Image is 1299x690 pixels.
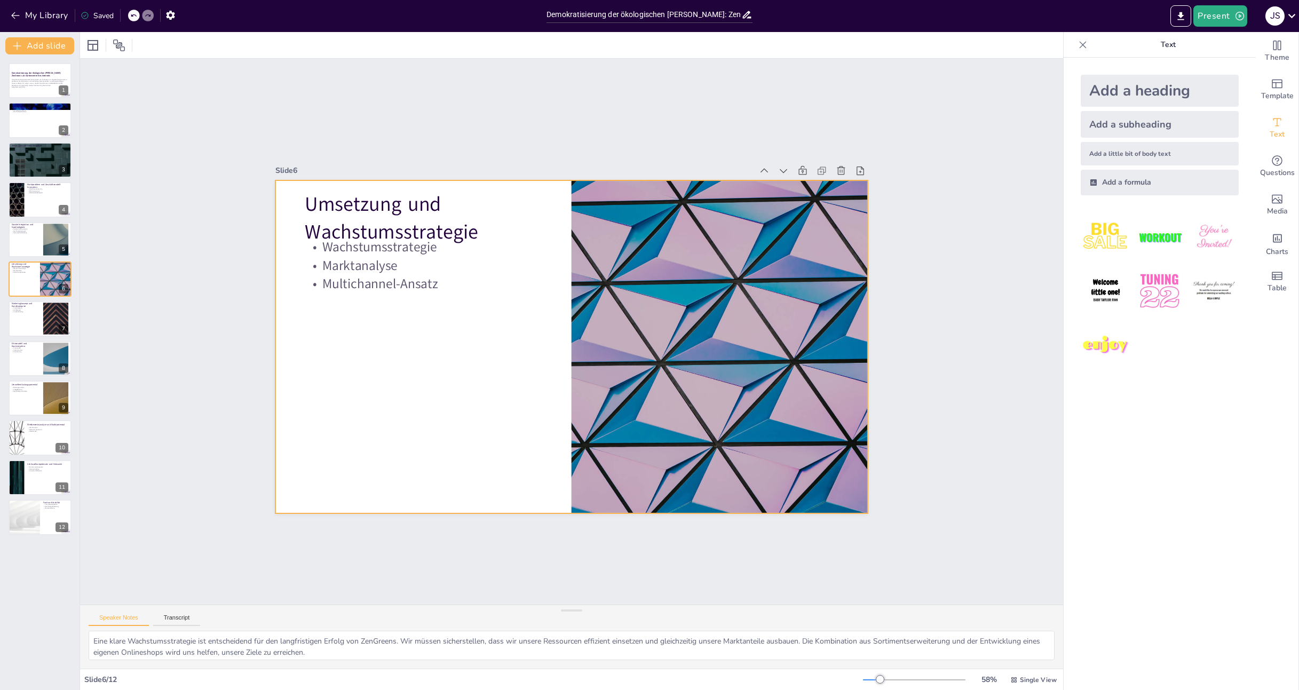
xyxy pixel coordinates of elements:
[59,403,68,413] div: 9
[1256,186,1298,224] div: Add images, graphics, shapes or video
[1135,212,1184,262] img: 2.jpeg
[12,388,40,391] p: CO₂-Reduktion
[9,182,72,217] div: 4
[12,146,68,148] p: Marktführerschaft
[89,631,1055,660] textarea: Eine klare Wachstumsstrategie ist entscheidend für den langfristigen Erfolg von ZenGreens. Wir mü...
[43,501,68,504] p: Fazit und Ausblick
[1260,167,1295,179] span: Questions
[1081,142,1239,165] div: Add a little bit of body text
[27,426,68,429] p: Nischenmarkt
[9,102,72,138] div: 2
[59,205,68,215] div: 4
[27,463,68,466] p: Schlüsselkompetenzen und Netzwerk
[305,191,542,246] p: Umsetzung und Wachstumsstrategie
[1081,266,1130,316] img: 4.jpeg
[9,301,72,336] div: 7
[12,110,68,113] p: Nachhaltigkeitsfokus
[56,522,68,532] div: 12
[12,232,40,234] p: Gemeinschaftsbildung
[1256,263,1298,301] div: Add a table
[976,675,1002,685] div: 58 %
[12,228,40,230] p: Soziale Verantwortung
[1193,5,1247,27] button: Present
[12,302,40,308] p: Marketingkonzept und Kundenakquise
[275,165,752,176] div: Slide 6
[59,284,68,294] div: 6
[12,311,40,313] p: Kundenbindung
[84,675,863,685] div: Slide 6 / 12
[12,230,40,232] p: Nachhaltigkeitsziele
[1189,266,1239,316] img: 6.jpeg
[153,614,201,626] button: Transcript
[27,190,68,192] p: Effizienzgewinne
[12,349,40,351] p: Kostenstruktur
[12,342,40,348] p: Erlösmodell und Kostenstruktur
[12,267,37,269] p: Wachstumsstrategie
[8,7,73,24] button: My Library
[9,460,72,495] div: 11
[305,237,542,256] p: Wachstumsstrategie
[59,125,68,135] div: 2
[27,183,68,189] p: Marktproblem und Geschäftsmodell-Innovation
[81,11,114,21] div: Saved
[27,428,68,430] p: Wachstumspotenzial
[1020,676,1057,684] span: Single View
[1265,6,1285,26] div: J S
[59,85,68,95] div: 1
[12,269,37,272] p: Marktanalyse
[12,144,68,147] p: Status Quo und Produktangebot
[12,72,61,77] strong: Demokratisierung der ökologischen [PERSON_NAME]: ZenGreens als Gartencenter des Internets
[1265,52,1289,64] span: Theme
[12,148,68,150] p: Sortimentserweiterung
[12,391,40,393] p: Nachhaltige Praktiken
[9,261,72,297] div: 6
[1265,5,1285,27] button: J S
[12,108,68,110] p: Marktpositionierung
[1170,5,1191,27] button: Export to PowerPoint
[84,37,101,54] div: Layout
[1189,212,1239,262] img: 3.jpeg
[12,223,40,229] p: Soziale Integration und Nachhaltigkeit
[1081,212,1130,262] img: 1.jpeg
[1270,129,1285,140] span: Text
[59,324,68,334] div: 7
[12,86,68,89] p: Generated with [URL]
[9,63,72,98] div: 1
[89,614,149,626] button: Speaker Notes
[12,347,40,349] p: Preismodell
[27,192,68,194] p: Wettbewerbsfähigkeit
[1267,205,1288,217] span: Media
[12,263,37,268] p: Umsetzung und Wachstumsstrategie
[59,363,68,373] div: 8
[546,7,741,22] input: Insert title
[43,507,68,510] p: Markenstärkung
[9,341,72,376] div: 8
[12,78,68,86] p: Diese Präsentation beschreibt das Vorhaben von ZenGreens, ein digitales Gartencenter zu etabliere...
[59,244,68,254] div: 5
[56,482,68,492] div: 11
[27,466,68,468] p: E-Commerce-Expertise
[1081,75,1239,107] div: Add a heading
[27,423,68,426] p: Wettbewerbsanalyse und Marktpotenzial
[1091,32,1245,58] p: Text
[1256,147,1298,186] div: Get real-time input from your audience
[12,307,40,310] p: Preisstrategie
[12,351,40,353] p: Finanzierung
[9,142,72,178] div: 3
[12,309,40,311] p: Sichtbarkeit
[9,499,72,535] div: 12
[9,380,72,416] div: 9
[1268,282,1287,294] span: Table
[1256,32,1298,70] div: Change the overall theme
[9,420,72,455] div: 10
[1261,90,1294,102] span: Template
[1256,224,1298,263] div: Add charts and graphs
[27,470,68,472] p: Innovationsfähigkeit
[43,505,68,507] p: Nachhaltigkeitsbeitrag
[27,188,68,191] p: Marktfragmentierung
[12,383,40,386] p: Umweltentlastungspotential
[1081,321,1130,370] img: 7.jpeg
[12,104,68,107] p: Unternehmenszweck von ZenGreens
[1135,266,1184,316] img: 5.jpeg
[56,443,68,453] div: 10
